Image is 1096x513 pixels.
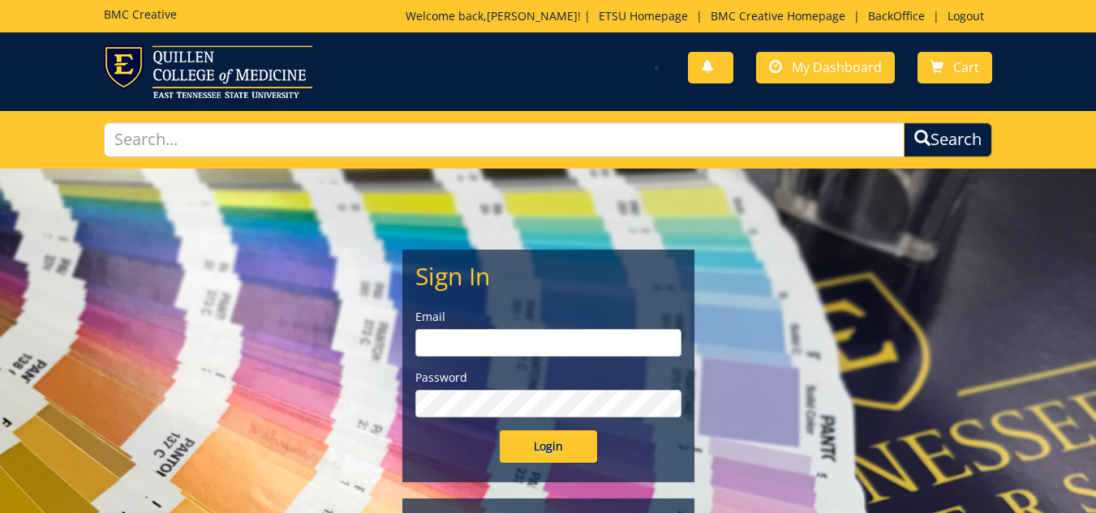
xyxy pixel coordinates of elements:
[939,8,992,24] a: Logout
[918,52,992,83] a: Cart
[487,8,578,24] a: [PERSON_NAME]
[104,45,312,98] img: ETSU logo
[104,8,177,20] h5: BMC Creative
[756,52,895,83] a: My Dashboard
[406,8,992,24] p: Welcome back, ! | | | |
[792,58,882,76] span: My Dashboard
[860,8,933,24] a: BackOffice
[415,309,681,325] label: Email
[415,263,681,289] h2: Sign In
[415,370,681,386] label: Password
[703,8,853,24] a: BMC Creative Homepage
[500,430,597,463] input: Login
[591,8,696,24] a: ETSU Homepage
[104,122,905,157] input: Search...
[953,58,979,76] span: Cart
[904,122,992,157] button: Search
